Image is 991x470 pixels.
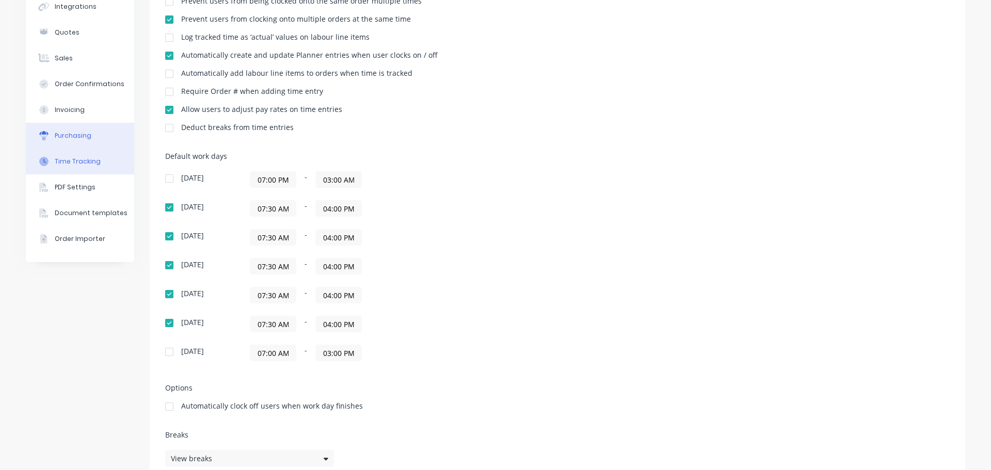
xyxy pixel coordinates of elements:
input: Start [250,345,296,361]
div: [DATE] [181,290,204,297]
div: Prevent users from clocking onto multiple orders at the same time [181,15,411,23]
input: Finish [316,258,361,274]
div: - [250,316,508,332]
div: Purchasing [55,131,91,140]
div: Order Importer [55,234,105,244]
button: Quotes [26,20,134,45]
div: Deduct breaks from time entries [181,124,294,131]
div: Document templates [55,208,127,218]
h5: Options [165,384,950,393]
h5: Breaks [165,431,950,440]
input: Start [250,287,296,303]
div: Invoicing [55,105,85,115]
input: Finish [316,345,361,361]
div: - [250,345,508,361]
div: Order Confirmations [55,79,124,89]
div: - [250,171,508,188]
input: Finish [316,201,361,216]
input: Start [250,201,296,216]
button: Sales [26,45,134,71]
div: - [250,229,508,246]
div: Require Order # when adding time entry [181,88,323,95]
div: Sales [55,54,73,63]
button: Order Importer [26,226,134,252]
input: Start [250,258,296,274]
div: Time Tracking [55,157,101,166]
button: Order Confirmations [26,71,134,97]
div: Log tracked time as ‘actual’ values on labour line items [181,34,370,41]
input: Finish [316,316,361,332]
div: [DATE] [181,319,204,326]
input: Finish [316,230,361,245]
div: [DATE] [181,261,204,268]
div: Automatically create and update Planner entries when user clocks on / off [181,52,438,59]
input: Start [250,230,296,245]
span: View breaks [171,453,212,464]
button: Purchasing [26,123,134,149]
div: Allow users to adjust pay rates on time entries [181,106,342,113]
div: Quotes [55,28,79,37]
button: Document templates [26,200,134,226]
div: Integrations [55,2,97,11]
div: PDF Settings [55,183,95,192]
div: [DATE] [181,203,204,210]
div: - [250,258,508,274]
div: [DATE] [181,232,204,239]
input: Finish [316,172,361,187]
div: [DATE] [181,348,204,355]
input: Finish [316,287,361,303]
input: Start [250,316,296,332]
div: [DATE] [181,174,204,182]
div: - [250,200,508,217]
button: Invoicing [26,97,134,123]
input: Start [250,172,296,187]
div: Automatically add labour line items to orders when time is tracked [181,70,412,77]
div: Automatically clock off users when work day finishes [181,402,363,410]
h5: Default work days [165,152,950,161]
button: Time Tracking [26,149,134,174]
button: PDF Settings [26,174,134,200]
div: - [250,287,508,303]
